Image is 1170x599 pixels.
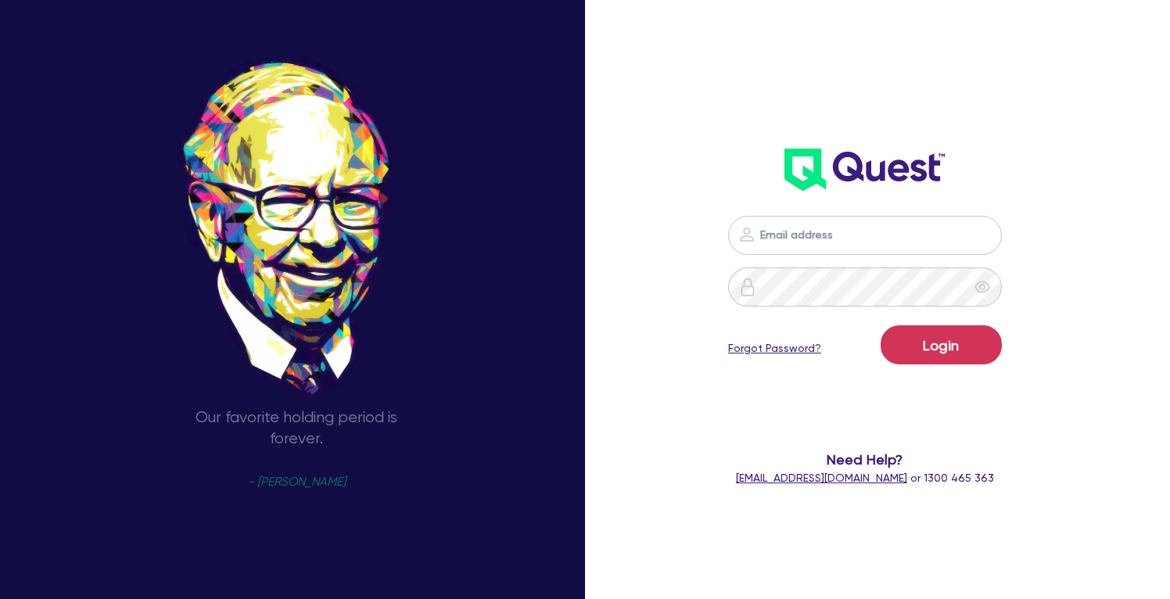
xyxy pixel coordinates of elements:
a: [EMAIL_ADDRESS][DOMAIN_NAME] [736,472,907,484]
input: Email address [728,216,1002,255]
span: - [PERSON_NAME] [248,476,346,488]
img: wH2k97JdezQIQAAAABJRU5ErkJggg== [784,149,945,191]
button: Login [881,325,1002,364]
span: or 1300 465 363 [736,472,994,484]
span: eye [974,279,990,295]
img: icon-password [738,225,756,244]
span: Need Help? [714,449,1016,470]
a: Forgot Password? [728,340,821,357]
img: icon-password [738,278,757,296]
